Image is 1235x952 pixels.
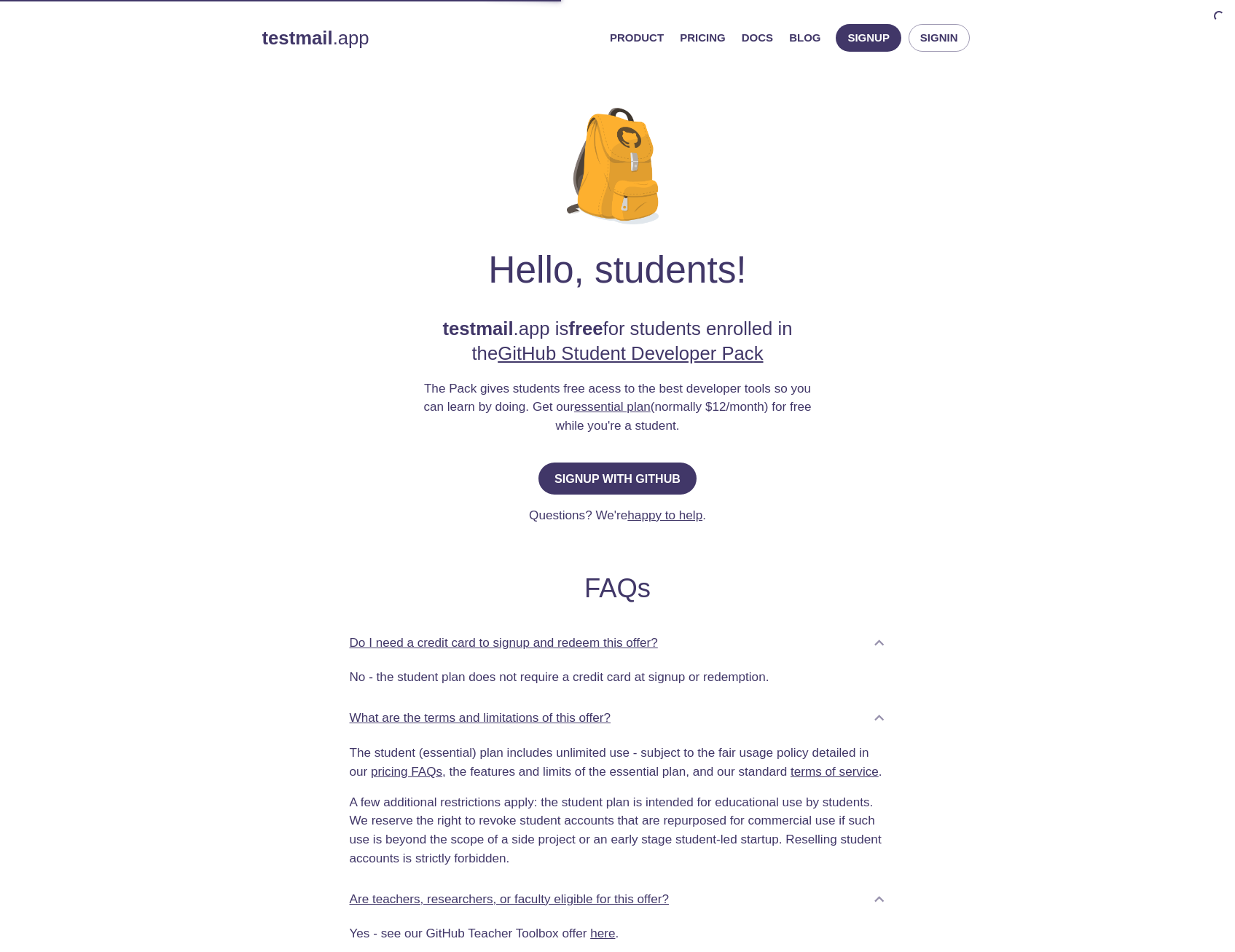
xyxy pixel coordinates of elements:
strong: free [568,318,603,339]
p: A few additional restrictions apply: the student plan is intended for educational use by students... [350,782,886,868]
a: essential plan [574,399,651,414]
p: What are the terms and limitations of this offer? [350,709,611,728]
div: What are the terms and limitations of this offer? [338,738,898,879]
p: Yes - see our GitHub Teacher Toolbox offer . [350,924,886,943]
h1: Hello, students! [488,248,746,291]
a: GitHub Student Developer Pack [498,343,763,363]
a: Blog [789,28,820,47]
a: testmail.app [262,25,598,50]
p: Are teachers, researchers, or faculty eligible for this offer? [350,890,669,909]
h2: .app is for students enrolled in the [417,316,818,366]
h2: FAQs [338,573,898,605]
div: Do I need a credit card to signup and redeem this offer? [338,623,898,662]
h3: Questions? We're . [529,506,706,525]
p: No - the student plan does not require a credit card at signup or redemption. [350,668,886,687]
button: Signup [836,24,901,52]
div: What are the terms and limitations of this offer? [338,699,898,738]
strong: testmail [442,318,513,339]
a: here [590,926,615,940]
p: The student (essential) plan includes unlimited use - subject to the fair usage policy detailed i... [350,744,886,781]
p: Do I need a credit card to signup and redeem this offer? [350,634,658,653]
button: Signin [909,24,970,52]
div: Are teachers, researchers, or faculty eligible for this offer? [338,879,898,918]
h3: The Pack gives students free acess to the best developer tools so you can learn by doing. Get our... [417,379,818,436]
span: Signup with GitHub [554,468,681,489]
button: Signup with GitHub [538,463,697,495]
a: Docs [742,28,773,47]
img: github-student-backpack.png [567,108,668,224]
strong: testmail [262,28,333,48]
a: happy to help [627,508,702,522]
span: Signin [920,28,958,47]
span: Signup [847,28,890,47]
a: pricing FAQs [371,764,442,779]
a: terms of service [791,764,879,779]
a: Pricing [680,28,726,47]
a: Product [610,28,664,47]
div: Do I need a credit card to signup and redeem this offer? [338,662,898,699]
